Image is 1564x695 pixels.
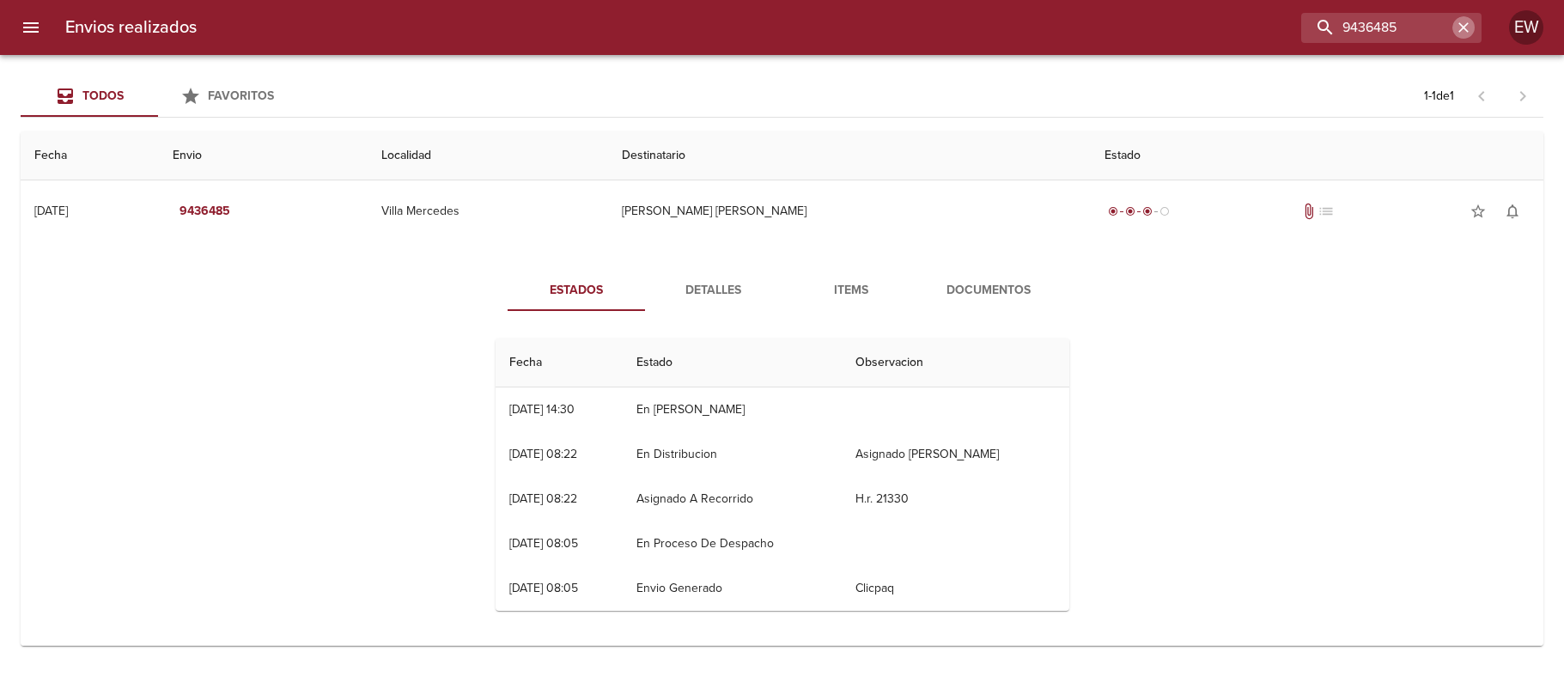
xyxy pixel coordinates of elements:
h6: Envios realizados [65,14,197,41]
th: Estado [1091,131,1543,180]
td: H.r. 21330 [842,477,1069,521]
div: [DATE] 08:05 [509,536,578,551]
td: Asignado [PERSON_NAME] [842,432,1069,477]
span: Documentos [930,280,1047,302]
div: [DATE] 14:30 [509,402,575,417]
td: En Proceso De Despacho [623,521,842,566]
span: Items [793,280,910,302]
div: [DATE] 08:05 [509,581,578,595]
th: Observacion [842,338,1069,387]
p: 1 - 1 de 1 [1424,88,1454,105]
span: radio_button_checked [1125,206,1135,216]
span: Pagina anterior [1461,87,1502,104]
th: Fecha [21,131,159,180]
button: 9436485 [173,196,237,228]
button: Activar notificaciones [1495,194,1530,229]
td: Envio Generado [623,566,842,611]
button: menu [10,7,52,48]
input: buscar [1301,13,1452,43]
span: Detalles [655,280,772,302]
th: Estado [623,338,842,387]
td: Asignado A Recorrido [623,477,842,521]
table: Tabla de seguimiento [496,338,1069,611]
td: Clicpaq [842,566,1069,611]
div: En viaje [1105,203,1173,220]
th: Destinatario [608,131,1091,180]
span: radio_button_unchecked [1159,206,1170,216]
div: [DATE] 08:22 [509,491,577,506]
td: En [PERSON_NAME] [623,387,842,432]
td: Villa Mercedes [368,180,607,242]
span: radio_button_checked [1142,206,1153,216]
em: 9436485 [180,201,230,223]
th: Localidad [368,131,607,180]
span: Todos [82,88,124,103]
th: Fecha [496,338,624,387]
div: Tabs detalle de guia [508,270,1057,311]
span: notifications_none [1504,203,1521,220]
span: Favoritos [208,88,274,103]
div: Abrir información de usuario [1509,10,1543,45]
th: Envio [159,131,368,180]
td: [PERSON_NAME] [PERSON_NAME] [608,180,1091,242]
div: EW [1509,10,1543,45]
div: [DATE] [34,204,68,218]
div: [DATE] 08:22 [509,447,577,461]
td: En Distribucion [623,432,842,477]
span: Tiene documentos adjuntos [1300,203,1318,220]
span: star_border [1470,203,1487,220]
span: Estados [518,280,635,302]
table: Tabla de envíos del cliente [21,131,1543,646]
div: Tabs Envios [21,76,295,117]
span: radio_button_checked [1108,206,1118,216]
button: Agregar a favoritos [1461,194,1495,229]
span: No tiene pedido asociado [1318,203,1335,220]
